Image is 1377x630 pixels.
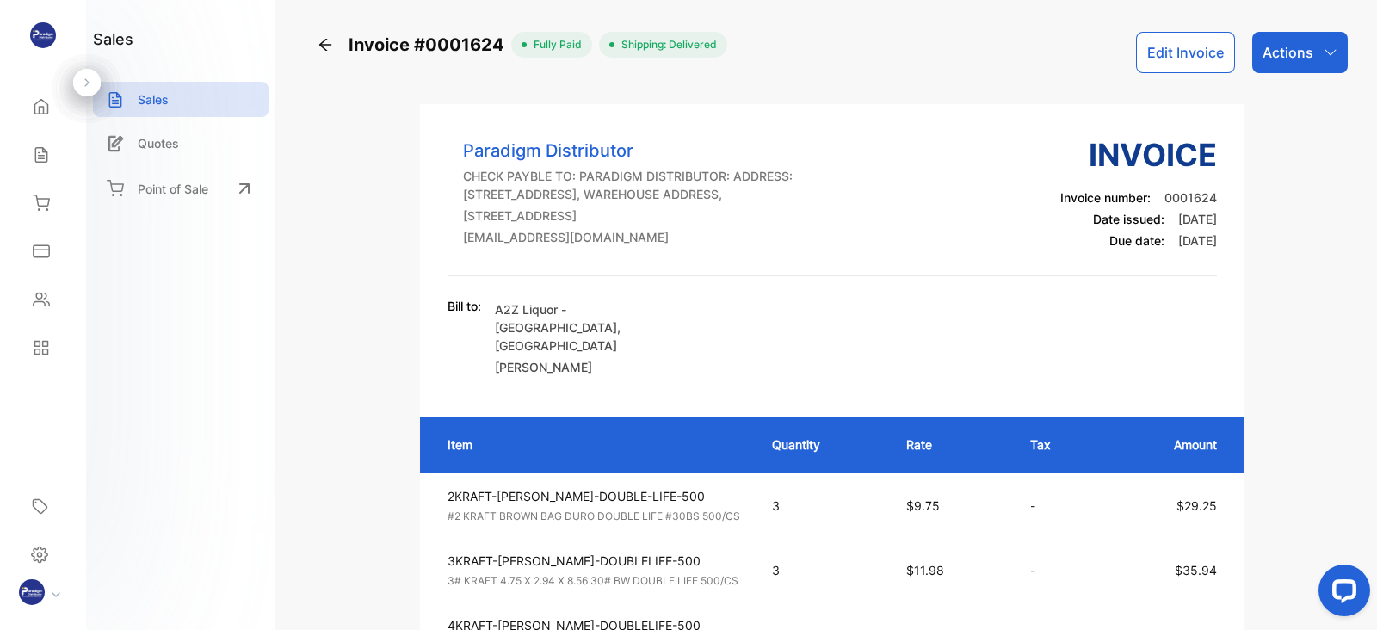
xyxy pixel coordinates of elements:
[1030,497,1085,515] p: -
[463,207,793,225] p: [STREET_ADDRESS]
[906,563,944,577] span: $11.98
[772,435,872,454] p: Quantity
[1263,42,1313,63] p: Actions
[138,180,208,198] p: Point of Sale
[138,134,179,152] p: Quotes
[1109,233,1164,248] span: Due date:
[1136,32,1235,73] button: Edit Invoice
[614,37,717,52] span: Shipping: Delivered
[1175,563,1217,577] span: $35.94
[93,126,269,161] a: Quotes
[448,297,481,315] p: Bill to:
[1305,558,1377,630] iframe: LiveChat chat widget
[772,561,872,579] p: 3
[527,37,582,52] span: fully paid
[1060,190,1151,205] span: Invoice number:
[448,573,741,589] p: 3# KRAFT 4.75 X 2.94 X 8.56 30# BW DOUBLE LIFE 500/CS
[30,22,56,48] img: logo
[1060,132,1217,178] h3: Invoice
[906,435,996,454] p: Rate
[1030,435,1085,454] p: Tax
[1120,435,1217,454] p: Amount
[1178,233,1217,248] span: [DATE]
[448,435,738,454] p: Item
[1176,498,1217,513] span: $29.25
[463,138,793,164] p: Paradigm Distributor
[463,167,793,203] p: CHECK PAYBLE TO: PARADIGM DISTRIBUTOR: ADDRESS: [STREET_ADDRESS], WAREHOUSE ADDRESS,
[349,32,511,58] span: Invoice #0001624
[495,300,693,355] p: A2Z Liquor - [GEOGRAPHIC_DATA], [GEOGRAPHIC_DATA]
[93,170,269,207] a: Point of Sale
[495,358,693,376] p: [PERSON_NAME]
[448,487,741,505] p: 2KRAFT-[PERSON_NAME]-DOUBLE-LIFE-500
[1030,561,1085,579] p: -
[19,579,45,605] img: profile
[138,90,169,108] p: Sales
[772,497,872,515] p: 3
[448,509,741,524] p: #2 KRAFT BROWN BAG DURO DOUBLE LIFE #30BS 500/CS
[1252,32,1348,73] button: Actions
[93,82,269,117] a: Sales
[93,28,133,51] h1: sales
[906,498,940,513] span: $9.75
[1093,212,1164,226] span: Date issued:
[1178,212,1217,226] span: [DATE]
[463,228,793,246] p: [EMAIL_ADDRESS][DOMAIN_NAME]
[448,552,741,570] p: 3KRAFT-[PERSON_NAME]-DOUBLELIFE-500
[1164,190,1217,205] span: 0001624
